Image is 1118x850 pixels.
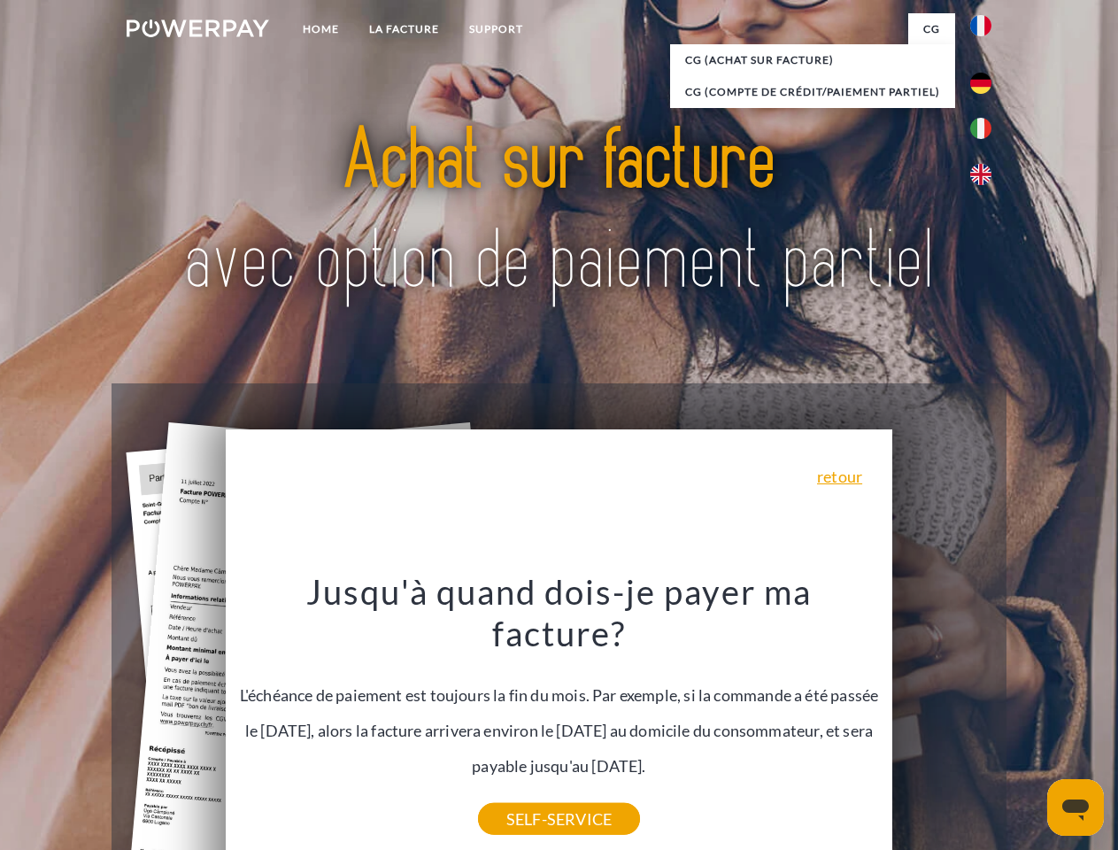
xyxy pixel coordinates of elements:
[670,44,955,76] a: CG (achat sur facture)
[236,570,883,655] h3: Jusqu'à quand dois-je payer ma facture?
[288,13,354,45] a: Home
[236,570,883,819] div: L'échéance de paiement est toujours la fin du mois. Par exemple, si la commande a été passée le [...
[970,164,991,185] img: en
[970,73,991,94] img: de
[478,803,640,835] a: SELF-SERVICE
[670,76,955,108] a: CG (Compte de crédit/paiement partiel)
[1047,779,1104,836] iframe: Bouton de lancement de la fenêtre de messagerie
[817,468,862,484] a: retour
[354,13,454,45] a: LA FACTURE
[970,15,991,36] img: fr
[908,13,955,45] a: CG
[169,85,949,339] img: title-powerpay_fr.svg
[454,13,538,45] a: Support
[127,19,269,37] img: logo-powerpay-white.svg
[970,118,991,139] img: it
